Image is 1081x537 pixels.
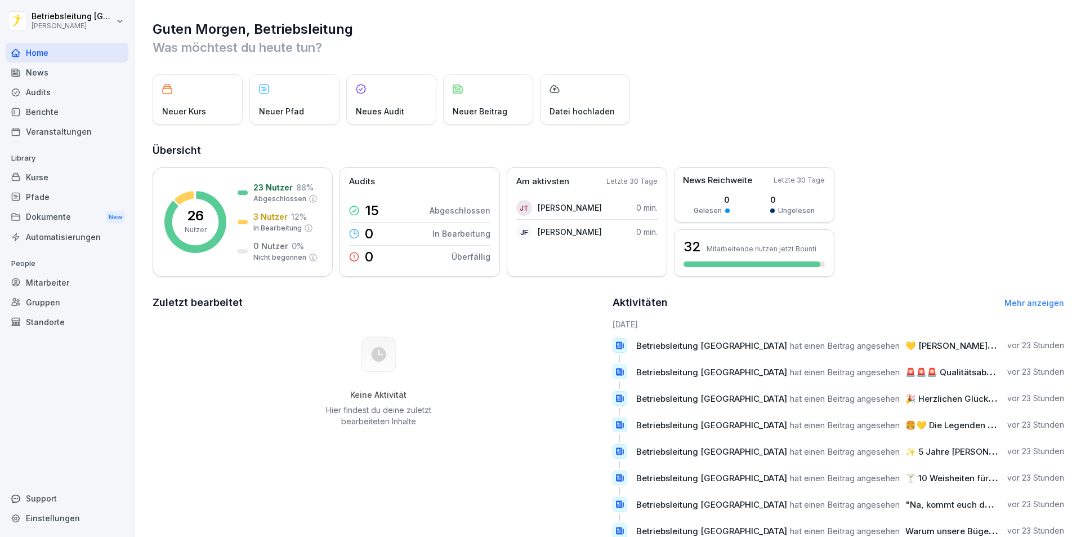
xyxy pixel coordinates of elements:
[153,20,1064,38] h1: Guten Morgen, Betriebsleitung
[636,420,787,431] span: Betriebsleitung [GEOGRAPHIC_DATA]
[6,207,128,228] a: DokumenteNew
[253,240,288,252] p: 0 Nutzer
[291,211,307,223] p: 12 %
[606,176,658,187] p: Letzte 30 Tage
[321,390,435,400] h5: Keine Aktivität
[636,526,787,536] span: Betriebsleitung [GEOGRAPHIC_DATA]
[6,273,128,292] a: Mitarbeiter
[636,499,787,510] span: Betriebsleitung [GEOGRAPHIC_DATA]
[253,194,306,204] p: Abgeschlossen
[6,255,128,273] p: People
[349,175,375,188] p: Audits
[790,340,900,351] span: hat einen Beitrag angesehen
[516,175,569,188] p: Am aktivsten
[6,187,128,207] a: Pfade
[253,223,302,233] p: In Bearbeitung
[774,175,825,185] p: Letzte 30 Tage
[321,405,435,427] p: Hier findest du deine zuletzt bearbeiteten Inhalte
[790,526,900,536] span: hat einen Beitrag angesehen
[253,211,288,223] p: 3 Nutzer
[790,367,900,378] span: hat einen Beitrag angesehen
[6,508,128,528] a: Einstellungen
[1004,298,1064,308] a: Mehr anzeigen
[1007,366,1064,378] p: vor 23 Stunden
[613,318,1065,330] h6: [DATE]
[6,207,128,228] div: Dokumente
[32,22,114,30] p: [PERSON_NAME]
[790,499,900,510] span: hat einen Beitrag angesehen
[6,149,128,167] p: Library
[636,446,787,457] span: Betriebsleitung [GEOGRAPHIC_DATA]
[452,251,490,263] p: Überfällig
[694,206,722,216] p: Gelesen
[432,228,490,239] p: In Bearbeitung
[153,295,605,310] h2: Zuletzt bearbeitet
[1007,525,1064,536] p: vor 23 Stunden
[6,43,128,63] a: Home
[153,38,1064,56] p: Was möchtest du heute tun?
[1007,340,1064,351] p: vor 23 Stunden
[292,240,304,252] p: 0 %
[538,226,602,238] p: [PERSON_NAME]
[185,225,207,235] p: Nutzer
[356,105,404,117] p: Neues Audit
[790,393,900,404] span: hat einen Beitrag angesehen
[1007,446,1064,457] p: vor 23 Stunden
[790,420,900,431] span: hat einen Beitrag angesehen
[770,194,815,206] p: 0
[6,312,128,332] a: Standorte
[253,252,306,263] p: Nicht begonnen
[296,181,314,193] p: 88 %
[6,82,128,102] div: Audits
[187,209,204,223] p: 26
[636,226,658,238] p: 0 min.
[550,105,615,117] p: Datei hochladen
[6,489,128,508] div: Support
[790,446,900,457] span: hat einen Beitrag angesehen
[6,227,128,247] a: Automatisierungen
[636,340,787,351] span: Betriebsleitung [GEOGRAPHIC_DATA]
[162,105,206,117] p: Neuer Kurs
[636,473,787,483] span: Betriebsleitung [GEOGRAPHIC_DATA]
[636,393,787,404] span: Betriebsleitung [GEOGRAPHIC_DATA]
[6,122,128,141] a: Veranstaltungen
[1007,472,1064,483] p: vor 23 Stunden
[1007,499,1064,510] p: vor 23 Stunden
[6,292,128,312] a: Gruppen
[153,143,1064,158] h2: Übersicht
[365,204,379,218] p: 15
[538,202,602,214] p: [PERSON_NAME]
[259,105,304,117] p: Neuer Pfad
[683,174,752,187] p: News Reichweite
[253,181,293,193] p: 23 Nutzer
[430,205,490,216] p: Abgeschlossen
[790,473,900,483] span: hat einen Beitrag angesehen
[365,250,373,264] p: 0
[636,367,787,378] span: Betriebsleitung [GEOGRAPHIC_DATA]
[6,167,128,187] a: Kurse
[516,200,532,216] div: JT
[32,12,114,21] p: Betriebsleitung [GEOGRAPHIC_DATA]
[1007,393,1064,404] p: vor 23 Stunden
[453,105,507,117] p: Neuer Beitrag
[365,227,373,241] p: 0
[6,102,128,122] a: Berichte
[778,206,815,216] p: Ungelesen
[694,194,730,206] p: 0
[707,245,816,253] p: Mitarbeitende nutzen jetzt Bounti
[6,63,128,82] a: News
[1007,419,1064,431] p: vor 23 Stunden
[516,224,532,240] div: JF
[684,237,701,256] h3: 32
